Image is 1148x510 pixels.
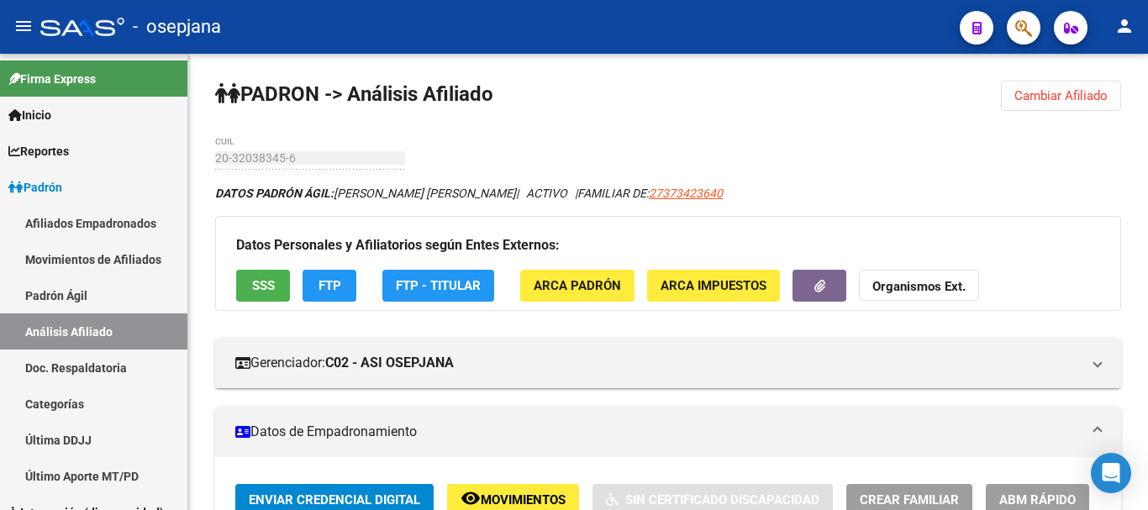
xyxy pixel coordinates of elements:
[860,492,959,507] span: Crear Familiar
[520,270,635,301] button: ARCA Padrón
[319,279,341,294] span: FTP
[325,354,454,372] strong: C02 - ASI OSEPJANA
[577,187,723,200] span: FAMILIAR DE:
[461,488,481,508] mat-icon: remove_red_eye
[661,279,766,294] span: ARCA Impuestos
[8,178,62,197] span: Padrón
[13,16,34,36] mat-icon: menu
[8,106,51,124] span: Inicio
[1014,88,1108,103] span: Cambiar Afiliado
[215,407,1121,457] mat-expansion-panel-header: Datos de Empadronamiento
[303,270,356,301] button: FTP
[215,338,1121,388] mat-expansion-panel-header: Gerenciador:C02 - ASI OSEPJANA
[133,8,221,45] span: - osepjana
[647,270,780,301] button: ARCA Impuestos
[215,187,334,200] strong: DATOS PADRÓN ÁGIL:
[481,492,566,507] span: Movimientos
[252,279,275,294] span: SSS
[396,279,481,294] span: FTP - Titular
[1001,81,1121,111] button: Cambiar Afiliado
[235,354,1081,372] mat-panel-title: Gerenciador:
[1114,16,1135,36] mat-icon: person
[1091,453,1131,493] div: Open Intercom Messenger
[534,279,621,294] span: ARCA Padrón
[215,187,723,200] i: | ACTIVO |
[215,187,516,200] span: [PERSON_NAME] [PERSON_NAME]
[8,70,96,88] span: Firma Express
[235,423,1081,441] mat-panel-title: Datos de Empadronamiento
[382,270,494,301] button: FTP - Titular
[215,82,493,106] strong: PADRON -> Análisis Afiliado
[625,492,819,507] span: Sin Certificado Discapacidad
[649,187,723,200] span: 27373423640
[8,142,69,160] span: Reportes
[859,270,979,301] button: Organismos Ext.
[236,234,1100,257] h3: Datos Personales y Afiliatorios según Entes Externos:
[999,492,1076,507] span: ABM Rápido
[872,280,966,295] strong: Organismos Ext.
[249,492,420,507] span: Enviar Credencial Digital
[236,270,290,301] button: SSS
